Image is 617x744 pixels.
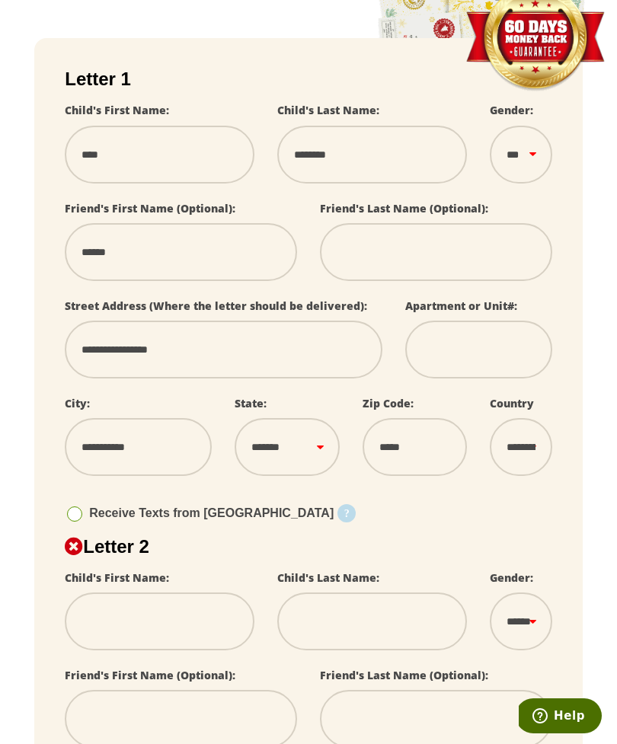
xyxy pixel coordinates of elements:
[65,570,169,585] label: Child's First Name:
[363,396,414,410] label: Zip Code:
[89,506,334,519] span: Receive Texts from [GEOGRAPHIC_DATA]
[65,668,235,682] label: Friend's First Name (Optional):
[65,536,552,557] h2: Letter 2
[65,201,235,216] label: Friend's First Name (Optional):
[65,103,169,117] label: Child's First Name:
[65,69,552,90] h2: Letter 1
[320,201,488,216] label: Friend's Last Name (Optional):
[320,668,488,682] label: Friend's Last Name (Optional):
[235,396,267,410] label: State:
[65,299,367,313] label: Street Address (Where the letter should be delivered):
[65,396,90,410] label: City:
[490,570,533,585] label: Gender:
[490,103,533,117] label: Gender:
[277,570,379,585] label: Child's Last Name:
[277,103,379,117] label: Child's Last Name:
[405,299,517,313] label: Apartment or Unit#:
[519,698,602,736] iframe: Opens a widget where you can find more information
[490,396,534,410] label: Country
